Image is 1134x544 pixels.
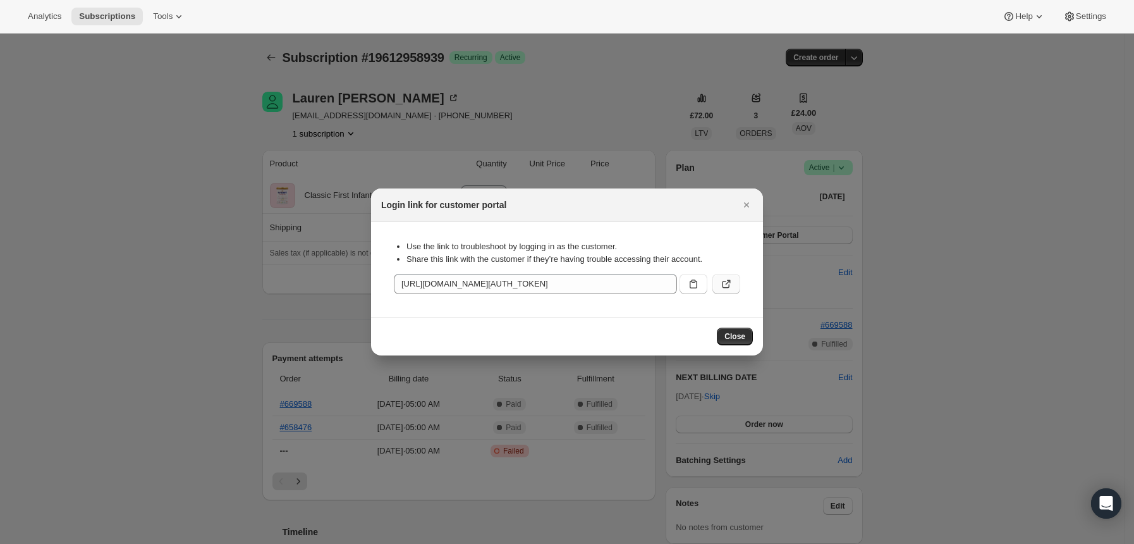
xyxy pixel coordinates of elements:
span: Help [1015,11,1032,22]
button: Help [995,8,1052,25]
button: Close [717,328,753,345]
li: Share this link with the customer if they’re having trouble accessing their account. [406,253,740,266]
span: Settings [1076,11,1106,22]
button: Analytics [20,8,69,25]
span: Tools [153,11,173,22]
button: Settings [1056,8,1114,25]
h2: Login link for customer portal [381,199,506,211]
button: Tools [145,8,193,25]
span: Analytics [28,11,61,22]
button: Close [738,196,755,214]
div: Open Intercom Messenger [1091,488,1121,519]
li: Use the link to troubleshoot by logging in as the customer. [406,240,740,253]
span: Close [724,331,745,342]
span: Subscriptions [79,11,135,22]
button: Subscriptions [71,8,143,25]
